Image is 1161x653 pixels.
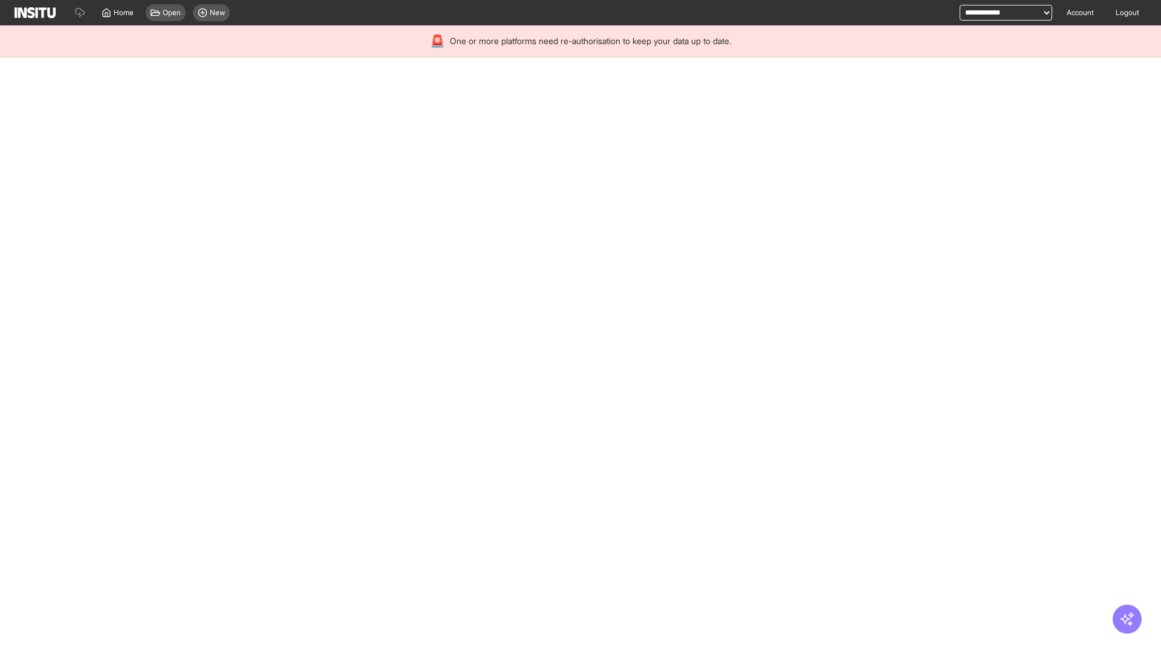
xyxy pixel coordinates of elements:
[114,8,134,18] span: Home
[430,33,445,50] div: 🚨
[15,7,56,18] img: Logo
[210,8,225,18] span: New
[450,35,731,47] span: One or more platforms need re-authorisation to keep your data up to date.
[163,8,181,18] span: Open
